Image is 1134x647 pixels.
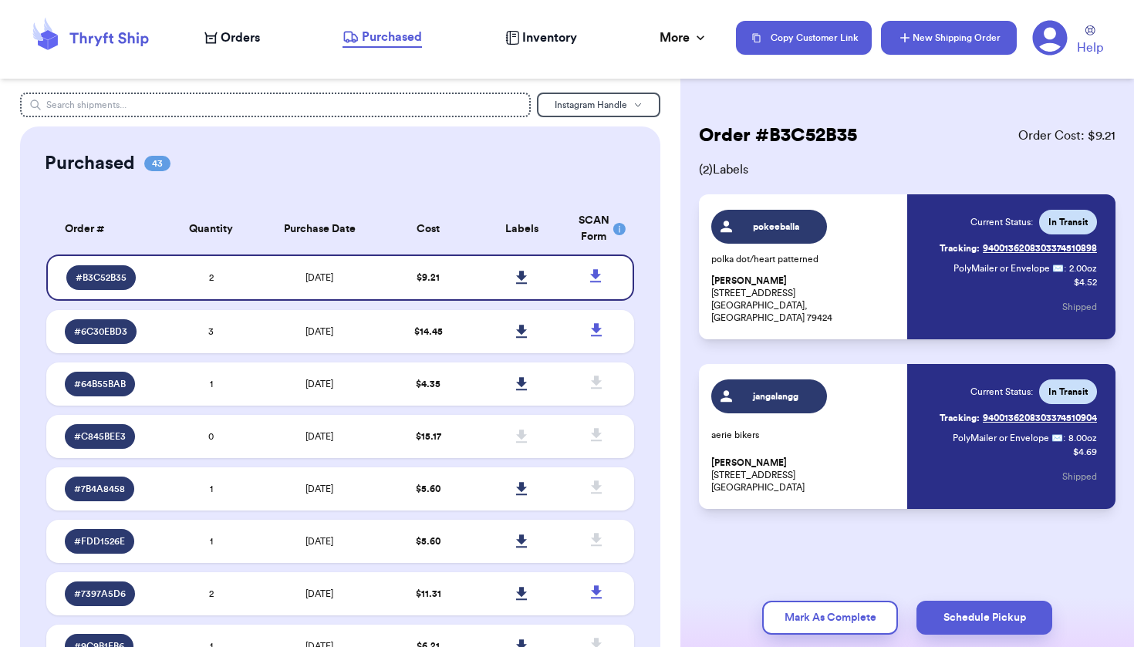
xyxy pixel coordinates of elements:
button: Schedule Pickup [916,601,1052,635]
span: 1 [210,537,213,546]
p: [STREET_ADDRESS] [GEOGRAPHIC_DATA] [711,457,898,494]
span: $ 5.60 [416,484,440,494]
span: [DATE] [305,589,333,598]
span: Current Status: [970,216,1033,228]
th: Order # [46,204,164,254]
span: : [1064,262,1066,275]
span: # B3C52B35 [76,271,127,284]
h2: Order # B3C52B35 [699,123,857,148]
span: 1 [210,379,213,389]
span: $ 11.31 [416,589,441,598]
a: Tracking:9400136208303374510904 [940,406,1097,430]
span: [DATE] [305,327,333,336]
p: $ 4.69 [1073,446,1097,458]
span: Tracking: [940,412,980,424]
button: New Shipping Order [881,21,1017,55]
a: Purchased [343,28,422,48]
span: : [1063,432,1065,444]
span: [DATE] [305,537,333,546]
span: pokeeballa [740,221,813,233]
a: Inventory [505,29,577,47]
span: Current Status: [970,386,1033,398]
a: Tracking:9400136208303374510898 [940,236,1097,261]
button: Copy Customer Link [736,21,872,55]
span: # FDD1526E [74,535,125,548]
span: PolyMailer or Envelope ✉️ [953,433,1063,443]
span: In Transit [1048,386,1088,398]
span: Purchased [362,28,422,46]
button: Mark As Complete [762,601,898,635]
span: $ 4.35 [416,379,440,389]
th: Purchase Date [258,204,381,254]
span: Orders [221,29,260,47]
span: [DATE] [305,432,333,441]
th: Labels [475,204,569,254]
span: [DATE] [305,273,333,282]
th: Cost [381,204,475,254]
span: # 64B55BAB [74,378,126,390]
button: Instagram Handle [537,93,660,117]
span: Inventory [522,29,577,47]
p: [STREET_ADDRESS] [GEOGRAPHIC_DATA], [GEOGRAPHIC_DATA] 79424 [711,275,898,324]
th: Quantity [164,204,258,254]
span: 43 [144,156,170,171]
span: [PERSON_NAME] [711,275,787,287]
span: 3 [208,327,214,336]
div: SCAN Form [579,213,616,245]
button: Shipped [1062,290,1097,324]
span: In Transit [1048,216,1088,228]
span: [DATE] [305,484,333,494]
p: polka dot/heart patterned [711,253,898,265]
h2: Purchased [45,151,135,176]
span: Instagram Handle [555,100,627,110]
span: $ 14.45 [414,327,443,336]
a: Orders [204,29,260,47]
span: PolyMailer or Envelope ✉️ [953,264,1064,273]
span: # C845BEE3 [74,430,126,443]
span: 2.00 oz [1069,262,1097,275]
span: Help [1077,39,1103,57]
span: 8.00 oz [1068,432,1097,444]
p: $ 4.52 [1074,276,1097,288]
span: Order Cost: $ 9.21 [1018,126,1115,145]
span: [DATE] [305,379,333,389]
span: jangalangg [740,390,813,403]
span: [PERSON_NAME] [711,457,787,469]
input: Search shipments... [20,93,530,117]
span: $ 15.17 [416,432,441,441]
span: $ 9.21 [417,273,440,282]
span: # 7397A5D6 [74,588,126,600]
span: 0 [208,432,214,441]
a: Help [1077,25,1103,57]
div: More [660,29,708,47]
span: 1 [210,484,213,494]
span: Tracking: [940,242,980,254]
span: 2 [209,589,214,598]
p: aerie bikers [711,429,898,441]
span: # 6C30EBD3 [74,325,127,338]
span: $ 5.60 [416,537,440,546]
span: # 7B4A8458 [74,483,125,495]
button: Shipped [1062,460,1097,494]
span: 2 [209,273,214,282]
span: ( 2 ) Labels [699,160,1115,179]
